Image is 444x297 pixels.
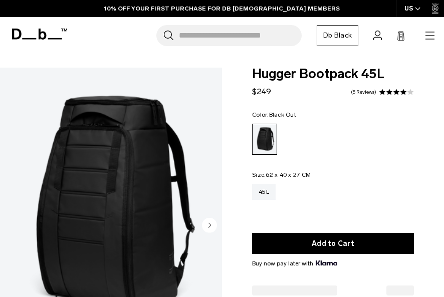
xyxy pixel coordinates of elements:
[252,233,414,254] button: Add to Cart
[252,172,311,178] legend: Size:
[252,87,271,96] span: $249
[104,4,340,13] a: 10% OFF YOUR FIRST PURCHASE FOR DB [DEMOGRAPHIC_DATA] MEMBERS
[266,171,311,178] span: 62 x 40 x 27 CM
[252,112,296,118] legend: Color:
[252,184,276,200] a: 45L
[202,217,217,234] button: Next slide
[351,90,376,95] a: 5 reviews
[269,111,296,118] span: Black Out
[317,25,358,46] a: Db Black
[252,124,277,155] a: Black Out
[316,260,337,265] img: {"height" => 20, "alt" => "Klarna"}
[252,259,337,268] span: Buy now pay later with
[252,68,414,81] span: Hugger Bootpack 45L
